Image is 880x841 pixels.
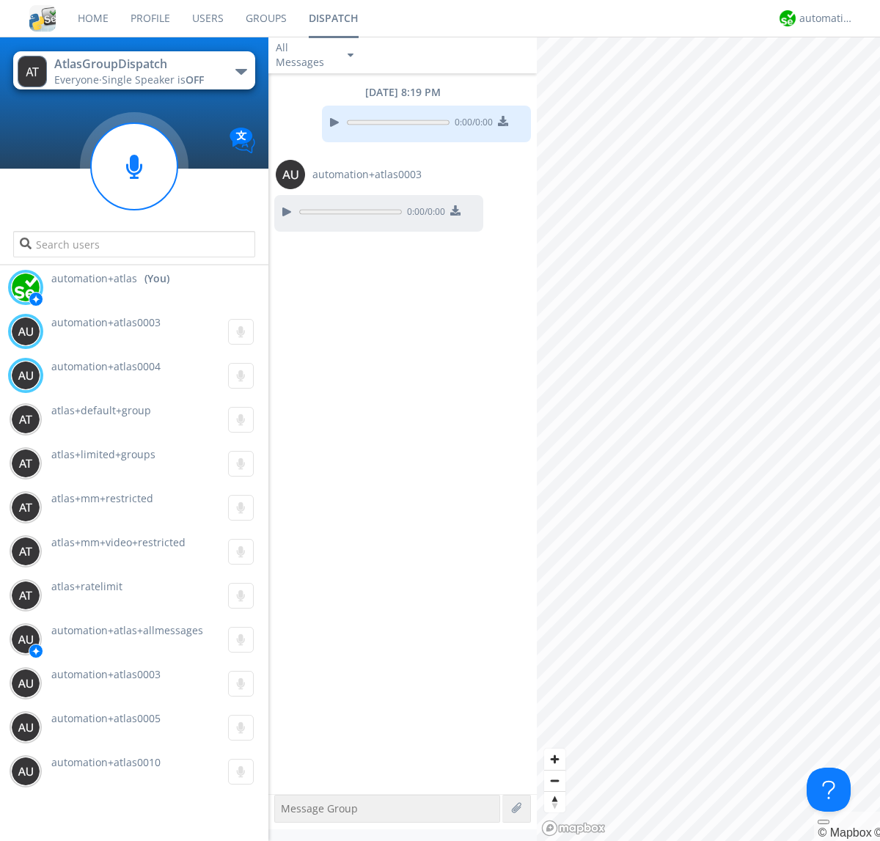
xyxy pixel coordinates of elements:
[51,315,161,329] span: automation+atlas0003
[51,535,186,549] span: atlas+mm+video+restricted
[348,54,353,57] img: caret-down-sm.svg
[51,359,161,373] span: automation+atlas0004
[51,623,203,637] span: automation+atlas+allmessages
[818,820,829,824] button: Toggle attribution
[186,73,204,87] span: OFF
[11,405,40,434] img: 373638.png
[544,791,565,812] button: Reset bearing to north
[544,749,565,770] button: Zoom in
[230,128,255,153] img: Translation enabled
[51,271,137,286] span: automation+atlas
[11,757,40,786] img: 373638.png
[51,755,161,769] span: automation+atlas0010
[11,317,40,346] img: 373638.png
[51,403,151,417] span: atlas+default+group
[11,713,40,742] img: 373638.png
[544,771,565,791] span: Zoom out
[11,493,40,522] img: 373638.png
[544,792,565,812] span: Reset bearing to north
[11,537,40,566] img: 373638.png
[54,56,219,73] div: AtlasGroupDispatch
[818,826,871,839] a: Mapbox
[450,116,493,132] span: 0:00 / 0:00
[51,667,161,681] span: automation+atlas0003
[544,770,565,791] button: Zoom out
[11,449,40,478] img: 373638.png
[268,85,537,100] div: [DATE] 8:19 PM
[11,581,40,610] img: 373638.png
[144,271,169,286] div: (You)
[498,116,508,126] img: download media button
[102,73,204,87] span: Single Speaker is
[11,361,40,390] img: 373638.png
[51,711,161,725] span: automation+atlas0005
[799,11,854,26] div: automation+atlas
[11,669,40,698] img: 373638.png
[312,167,422,182] span: automation+atlas0003
[51,579,122,593] span: atlas+ratelimit
[807,768,851,812] iframe: Toggle Customer Support
[276,40,334,70] div: All Messages
[51,447,155,461] span: atlas+limited+groups
[450,205,461,216] img: download media button
[54,73,219,87] div: Everyone ·
[541,820,606,837] a: Mapbox logo
[13,231,254,257] input: Search users
[780,10,796,26] img: d2d01cd9b4174d08988066c6d424eccd
[18,56,47,87] img: 373638.png
[29,5,56,32] img: cddb5a64eb264b2086981ab96f4c1ba7
[11,273,40,302] img: d2d01cd9b4174d08988066c6d424eccd
[402,205,445,221] span: 0:00 / 0:00
[11,625,40,654] img: 373638.png
[51,491,153,505] span: atlas+mm+restricted
[13,51,254,89] button: AtlasGroupDispatchEveryone·Single Speaker isOFF
[276,160,305,189] img: 373638.png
